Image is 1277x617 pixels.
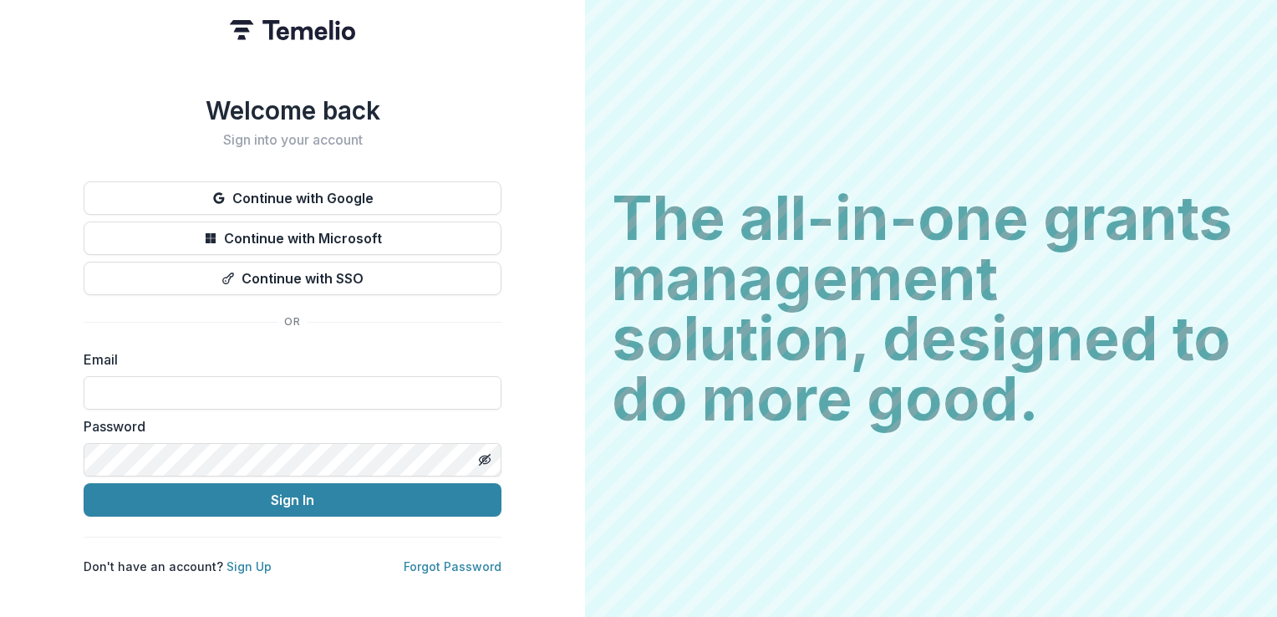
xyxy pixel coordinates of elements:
button: Sign In [84,483,501,517]
button: Continue with Microsoft [84,222,501,255]
button: Toggle password visibility [471,446,498,473]
button: Continue with Google [84,181,501,215]
a: Sign Up [226,559,272,574]
label: Password [84,416,491,436]
img: Temelio [230,20,355,40]
h1: Welcome back [84,95,501,125]
p: Don't have an account? [84,558,272,575]
h2: Sign into your account [84,132,501,148]
a: Forgot Password [404,559,501,574]
button: Continue with SSO [84,262,501,295]
label: Email [84,349,491,370]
